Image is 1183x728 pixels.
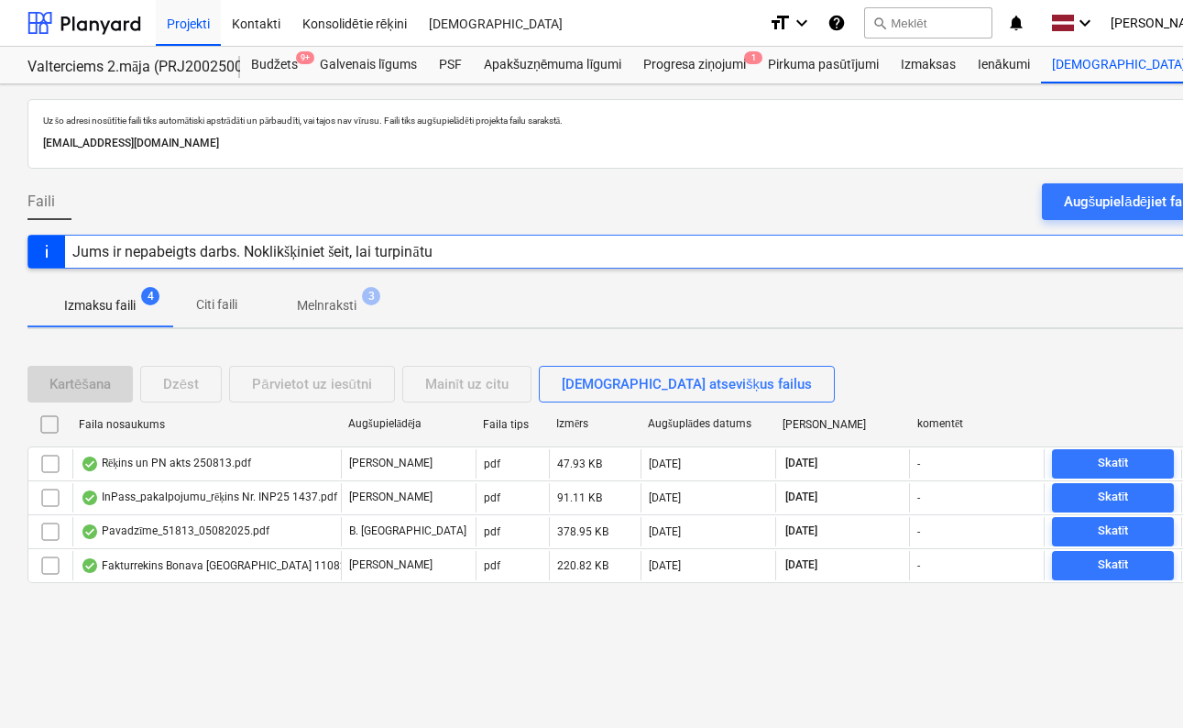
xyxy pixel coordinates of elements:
div: [DATE] [649,559,681,572]
div: pdf [484,491,500,504]
button: Meklēt [864,7,992,39]
span: [DATE] [783,524,819,539]
p: Citi faili [194,295,238,314]
span: Faili [27,191,55,213]
div: Fakturrekins Bonava [GEOGRAPHIC_DATA] 11082025-E. Valtera.pdf [81,558,435,573]
div: OCR pabeigts [81,524,99,539]
div: Faila nosaukums [79,418,334,431]
i: keyboard_arrow_down [1074,12,1096,34]
button: Skatīt [1052,483,1174,513]
div: [PERSON_NAME] [783,418,903,431]
div: Faila tips [483,418,542,431]
div: Augšupielādēja [348,417,468,431]
div: Valterciems 2.māja (PRJ2002500) - 2601936 [27,58,218,77]
div: Augšuplādes datums [648,417,768,431]
p: Izmaksu faili [64,296,136,315]
span: 1 [744,51,762,64]
span: [DATE] [783,490,819,505]
div: Skatīt [1098,521,1129,542]
div: [DATE] [649,525,681,538]
span: [DATE] [783,557,819,573]
a: Progresa ziņojumi1 [632,47,757,83]
div: 220.82 KB [557,559,608,572]
div: Budžets [240,47,309,83]
div: pdf [484,458,500,470]
i: format_size [769,12,791,34]
p: [PERSON_NAME] [349,557,433,573]
div: pdf [484,525,500,538]
p: [PERSON_NAME] [349,456,433,471]
div: Izmērs [556,417,633,431]
div: Rēķins un PN akts 250813.pdf [81,457,251,471]
a: Galvenais līgums [309,47,428,83]
i: notifications [1007,12,1025,34]
div: Pavadzīme_51813_05082025.pdf [81,524,269,539]
iframe: Chat Widget [1091,640,1183,728]
div: - [917,559,920,572]
i: keyboard_arrow_down [791,12,813,34]
div: - [917,525,920,538]
div: komentēt [917,417,1037,431]
div: OCR pabeigts [81,491,99,505]
span: search [872,16,887,30]
p: [PERSON_NAME] [349,490,433,505]
a: Pirkuma pasūtījumi [757,47,890,83]
span: 4 [141,287,159,305]
div: [DEMOGRAPHIC_DATA] atsevišķus failus [562,372,812,396]
div: Jums ir nepabeigts darbs. Noklikšķiniet šeit, lai turpinātu [72,243,433,260]
a: Apakšuzņēmuma līgumi [473,47,632,83]
div: 91.11 KB [557,491,602,504]
div: OCR pabeigts [81,558,99,573]
div: 378.95 KB [557,525,608,538]
button: Skatīt [1052,551,1174,580]
a: Ienākumi [967,47,1041,83]
span: 9+ [296,51,314,64]
div: 47.93 KB [557,458,602,470]
div: - [917,458,920,470]
div: Progresa ziņojumi [632,47,757,83]
div: Skatīt [1098,453,1129,474]
a: Budžets9+ [240,47,309,83]
div: Skatīt [1098,555,1129,576]
div: OCR pabeigts [81,457,99,471]
div: [DATE] [649,491,681,504]
span: 3 [362,287,380,305]
div: Skatīt [1098,487,1129,508]
div: InPass_pakalpojumu_rēķins Nr. INP25 1437.pdf [81,491,337,505]
a: PSF [428,47,473,83]
p: Melnraksti [297,296,356,315]
p: B. [GEOGRAPHIC_DATA] [349,524,466,539]
button: Skatīt [1052,517,1174,546]
a: Izmaksas [890,47,967,83]
button: Skatīt [1052,449,1174,479]
div: - [917,491,920,504]
div: [DATE] [649,458,681,470]
div: pdf [484,559,500,572]
span: [DATE] [783,456,819,471]
button: [DEMOGRAPHIC_DATA] atsevišķus failus [539,366,835,403]
i: Zināšanu pamats [827,12,846,34]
